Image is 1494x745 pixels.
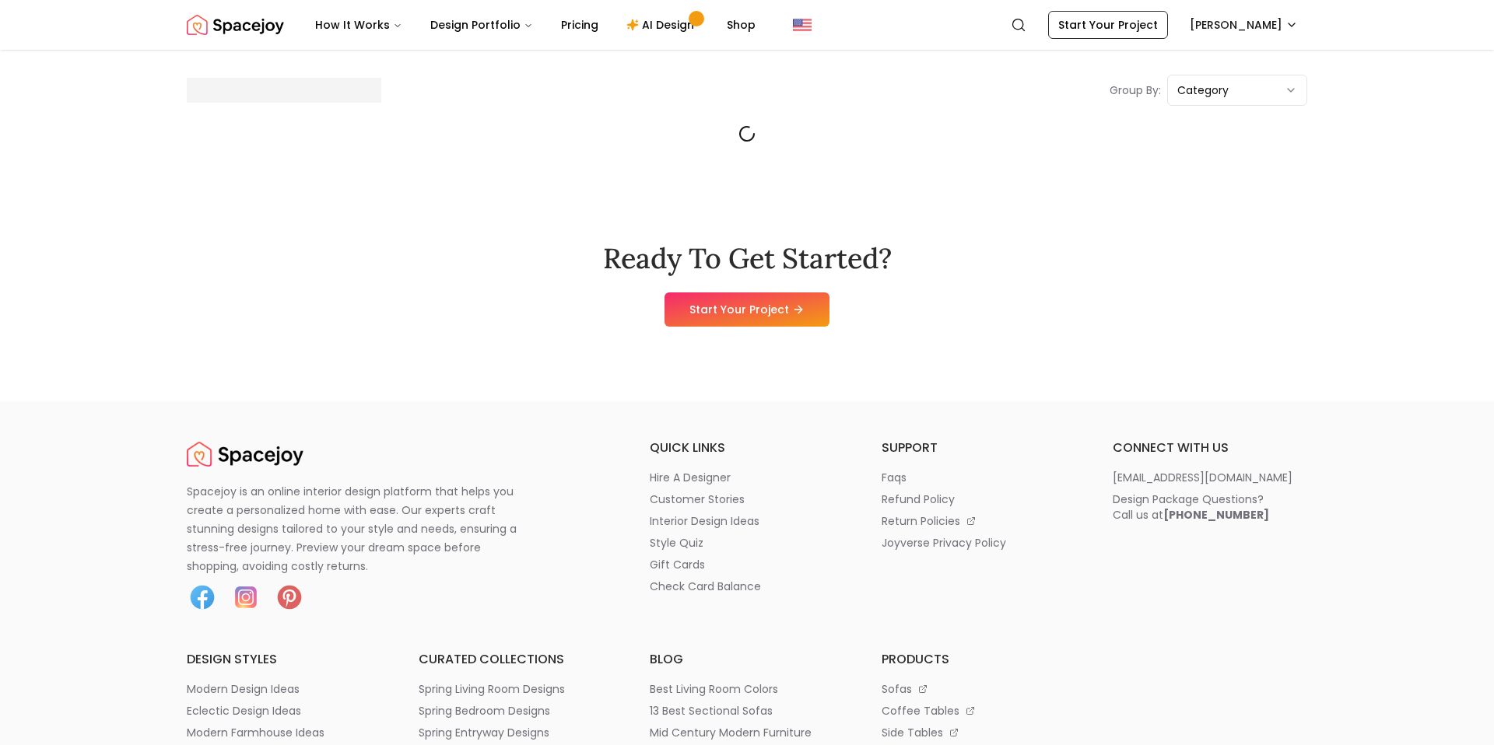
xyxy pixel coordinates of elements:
[187,482,535,575] p: Spacejoy is an online interior design platform that helps you create a personalized home with eas...
[187,582,218,613] img: Facebook icon
[419,703,613,719] a: spring bedroom designs
[1113,470,1307,485] a: [EMAIL_ADDRESS][DOMAIN_NAME]
[882,681,912,697] p: sofas
[882,703,959,719] p: coffee tables
[614,9,711,40] a: AI Design
[1113,491,1269,523] div: Design Package Questions? Call us at
[882,703,1076,719] a: coffee tables
[1163,507,1269,523] b: [PHONE_NUMBER]
[1113,439,1307,457] h6: connect with us
[419,681,613,697] a: spring living room designs
[882,513,1076,529] a: return policies
[650,491,745,507] p: customer stories
[187,725,381,740] a: modern farmhouse ideas
[882,513,960,529] p: return policies
[650,557,705,572] p: gift cards
[882,470,907,485] p: faqs
[187,725,324,740] p: modern farmhouse ideas
[187,9,284,40] a: Spacejoy
[650,439,844,457] h6: quick links
[650,681,844,697] a: best living room colors
[650,650,844,669] h6: blog
[187,650,381,669] h6: design styles
[650,725,812,740] p: mid century modern furniture
[650,535,703,551] p: style quiz
[650,513,759,529] p: interior design ideas
[882,470,1076,485] a: faqs
[882,439,1076,457] h6: support
[882,535,1006,551] p: joyverse privacy policy
[882,535,1076,551] a: joyverse privacy policy
[303,9,415,40] button: How It Works
[1180,11,1307,39] button: [PERSON_NAME]
[650,725,844,740] a: mid century modern furniture
[187,9,284,40] img: Spacejoy Logo
[714,9,768,40] a: Shop
[230,582,261,613] img: Instagram icon
[793,16,812,34] img: United States
[882,650,1076,669] h6: products
[650,513,844,529] a: interior design ideas
[187,703,301,719] p: eclectic design ideas
[882,491,1076,507] a: refund policy
[1113,470,1292,485] p: [EMAIL_ADDRESS][DOMAIN_NAME]
[650,579,761,594] p: check card balance
[603,243,892,274] h2: Ready To Get Started?
[665,292,829,327] a: Start Your Project
[419,725,549,740] p: spring entryway designs
[1048,11,1168,39] a: Start Your Project
[650,470,731,485] p: hire a designer
[274,582,305,613] img: Pinterest icon
[650,470,844,485] a: hire a designer
[882,491,955,507] p: refund policy
[650,535,844,551] a: style quiz
[650,579,844,594] a: check card balance
[187,681,381,697] a: modern design ideas
[419,725,613,740] a: spring entryway designs
[650,557,844,572] a: gift cards
[1110,82,1161,98] p: Group By:
[650,703,844,719] a: 13 best sectional sofas
[418,9,545,40] button: Design Portfolio
[882,681,1076,697] a: sofas
[650,703,773,719] p: 13 best sectional sofas
[882,725,943,740] p: side tables
[882,725,1076,740] a: side tables
[650,491,844,507] a: customer stories
[419,681,565,697] p: spring living room designs
[419,703,550,719] p: spring bedroom designs
[650,681,778,697] p: best living room colors
[419,650,613,669] h6: curated collections
[187,439,303,470] img: Spacejoy Logo
[187,439,303,470] a: Spacejoy
[549,9,611,40] a: Pricing
[303,9,768,40] nav: Main
[187,681,300,697] p: modern design ideas
[187,703,381,719] a: eclectic design ideas
[1113,491,1307,523] a: Design Package Questions?Call us at[PHONE_NUMBER]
